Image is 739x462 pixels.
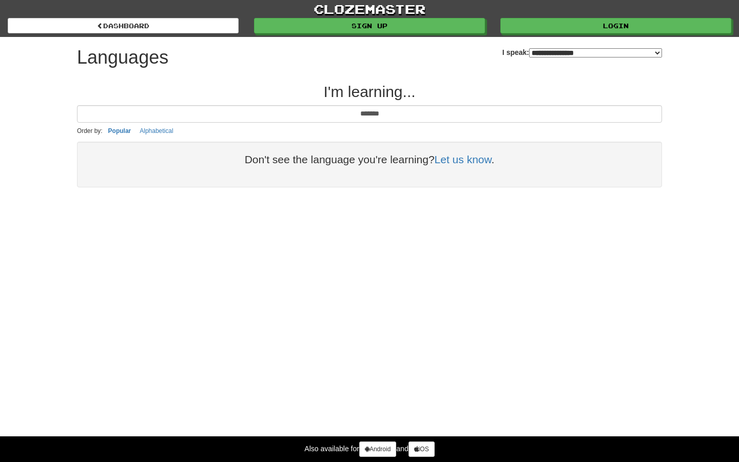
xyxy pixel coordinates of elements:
[409,441,435,457] a: iOS
[254,18,485,33] a: Sign up
[8,18,239,33] a: dashboard
[359,441,396,457] a: Android
[435,153,492,165] a: Let us know
[77,83,662,100] h2: I'm learning...
[502,47,662,57] label: I speak:
[77,47,168,68] h1: Languages
[137,125,176,137] button: Alphabetical
[77,127,103,134] small: Order by:
[529,48,662,57] select: I speak:
[87,152,652,167] div: Don't see the language you're learning? .
[105,125,134,137] button: Popular
[500,18,731,33] a: Login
